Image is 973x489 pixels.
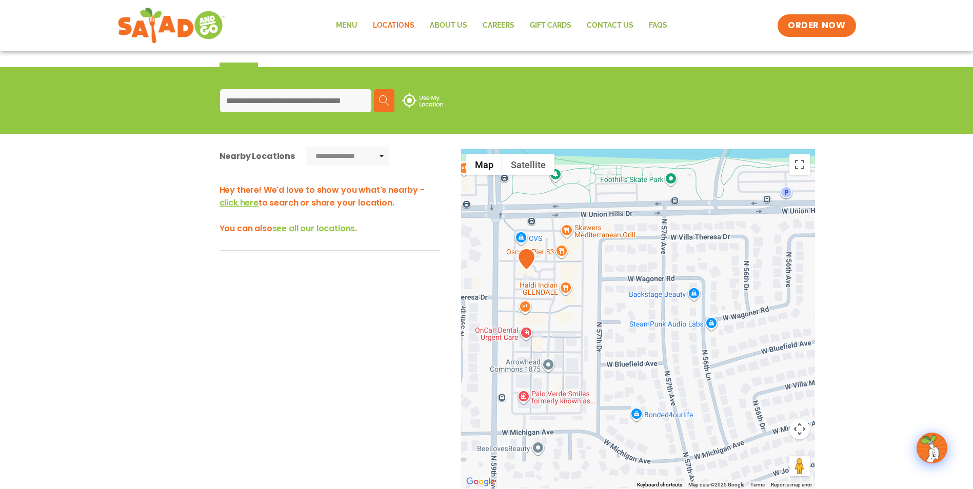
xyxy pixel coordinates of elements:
nav: Menu [328,14,675,37]
img: wpChatIcon [918,434,946,462]
span: Map data ©2025 Google [688,482,744,487]
a: Terms (opens in new tab) [750,482,765,487]
img: use-location.svg [402,93,443,108]
a: Contact Us [579,14,641,37]
a: ORDER NOW [778,14,856,37]
span: click here [220,197,259,209]
button: Show satellite imagery [502,154,554,175]
div: Nearby Locations [220,150,295,162]
button: Map camera controls [789,419,810,439]
button: Toggle fullscreen view [789,154,810,175]
button: Drag Pegman onto the map to open Street View [789,456,810,476]
span: ORDER NOW [788,19,845,32]
a: GIFT CARDS [522,14,579,37]
a: Report a map error [771,482,812,487]
img: search.svg [379,95,389,106]
a: Careers [475,14,522,37]
button: Show street map [466,154,502,175]
img: new-SAG-logo-768×292 [117,5,226,46]
a: Menu [328,14,365,37]
h3: Hey there! We'd love to show you what's nearby - to search or share your location. You can also . [220,184,440,235]
a: Open this area in Google Maps (opens a new window) [464,475,498,488]
button: Keyboard shortcuts [637,481,682,488]
a: Locations [365,14,422,37]
a: About Us [422,14,475,37]
span: see all our locations [272,222,355,234]
a: FAQs [641,14,675,37]
img: Google [464,475,498,488]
